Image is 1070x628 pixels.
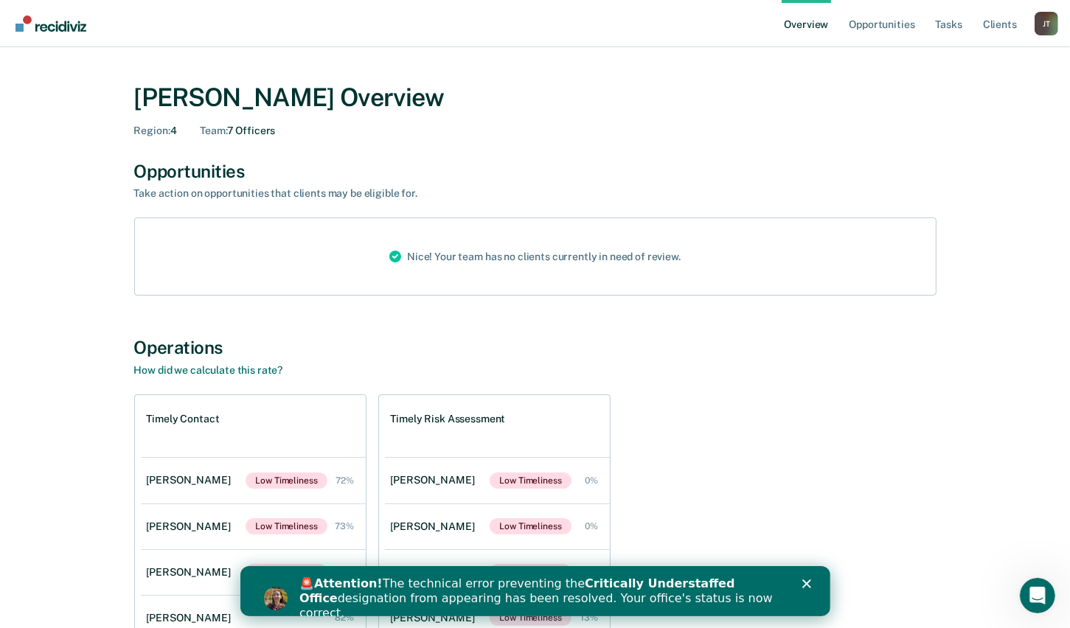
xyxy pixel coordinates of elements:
div: [PERSON_NAME] [147,520,237,533]
div: [PERSON_NAME] [147,566,237,579]
div: Close [562,13,577,22]
a: [PERSON_NAME]Low Timeliness 72% [141,458,366,503]
div: 0% [585,521,598,531]
span: Low Timeliness [246,518,327,534]
span: Low Timeliness [490,564,571,580]
div: 72% [336,475,354,486]
div: [PERSON_NAME] [391,474,481,486]
div: [PERSON_NAME] [147,474,237,486]
a: How did we calculate this rate? [134,364,283,376]
iframe: Intercom live chat [1020,578,1055,613]
div: Opportunities [134,161,937,182]
span: Low Timeliness [490,518,571,534]
a: [PERSON_NAME]Low Timeliness 0% [385,458,610,503]
span: Region : [134,125,170,136]
a: [PERSON_NAME]Low Timeliness 0% [385,503,610,549]
button: Profile dropdown button [1035,12,1058,35]
h1: Timely Risk Assessment [391,413,506,425]
div: Nice! Your team has no clients currently in need of review. [378,218,692,295]
a: [PERSON_NAME]Low Timeliness 0% [385,549,610,595]
div: 7 Officers [200,125,275,137]
iframe: Intercom live chat banner [240,566,830,616]
div: 13% [580,613,598,623]
div: [PERSON_NAME] Overview [134,83,937,113]
div: Take action on opportunities that clients may be eligible for. [134,187,650,200]
span: Team : [200,125,226,136]
div: 82% [335,613,354,623]
h1: Timely Contact [147,413,220,425]
div: Operations [134,337,937,358]
div: [PERSON_NAME] [391,612,481,624]
b: Attention! [74,10,142,24]
div: [PERSON_NAME] [391,520,481,533]
div: [PERSON_NAME] [147,612,237,624]
div: 🚨 The technical error preventing the designation from appearing has been resolved. Your office's ... [59,10,543,55]
span: Low Timeliness [490,472,571,489]
a: [PERSON_NAME]Low Timeliness 73% [141,503,366,549]
span: Low Timeliness [246,564,327,580]
div: J T [1035,12,1058,35]
a: [PERSON_NAME]Low Timeliness 78% [141,549,366,595]
img: Recidiviz [15,15,86,32]
div: 0% [585,475,598,486]
span: Low Timeliness [490,610,571,626]
span: Low Timeliness [246,472,327,489]
b: Critically Understaffed Office [59,10,495,39]
div: 73% [335,521,354,531]
div: 4 [134,125,177,137]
